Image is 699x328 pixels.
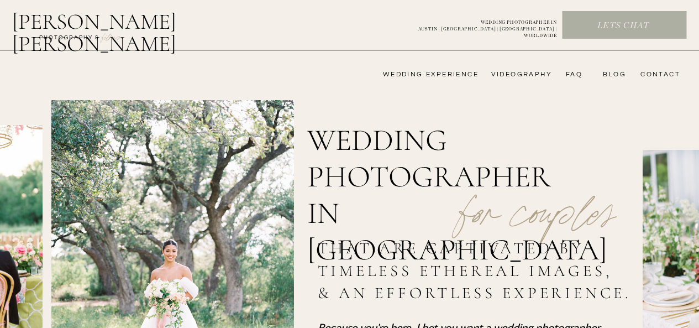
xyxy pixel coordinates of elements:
a: bLog [599,70,626,79]
h2: that are captivated by timeless ethereal images, & an effortless experience. [318,237,637,308]
a: photography & [33,34,106,47]
a: Lets chat [563,20,684,32]
a: WEDDING PHOTOGRAPHER INAUSTIN | [GEOGRAPHIC_DATA] | [GEOGRAPHIC_DATA] | WORLDWIDE [400,19,557,32]
a: FILMs [91,30,132,43]
a: CONTACT [637,70,680,79]
a: videography [488,70,552,79]
p: for couples [433,158,642,229]
a: [PERSON_NAME] [PERSON_NAME] [12,11,234,37]
p: WEDDING PHOTOGRAPHER IN AUSTIN | [GEOGRAPHIC_DATA] | [GEOGRAPHIC_DATA] | WORLDWIDE [400,19,557,32]
a: wedding experience [367,70,479,79]
a: FAQ [560,70,582,79]
h1: wedding photographer in [GEOGRAPHIC_DATA] [307,122,587,205]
